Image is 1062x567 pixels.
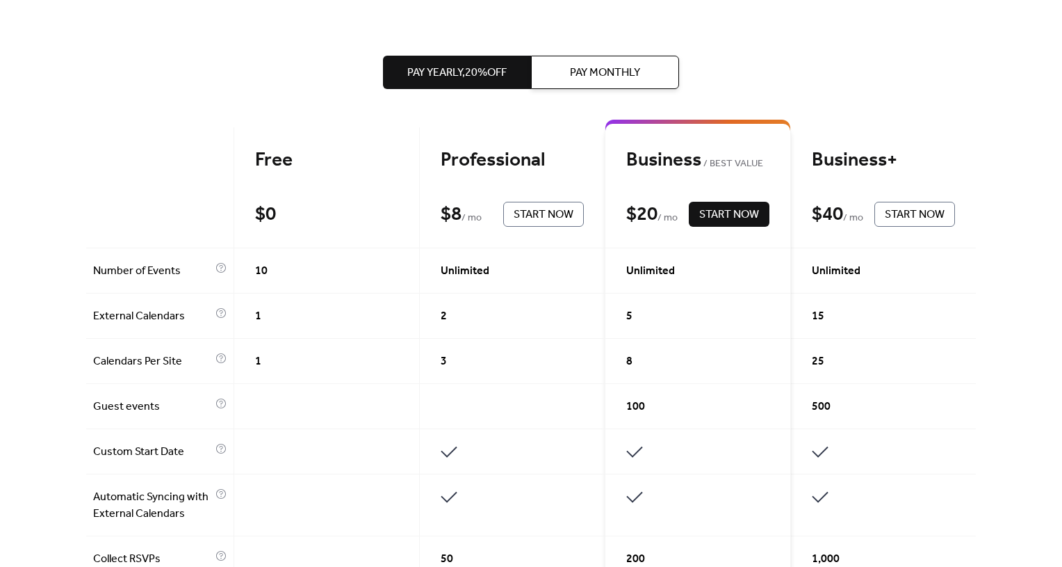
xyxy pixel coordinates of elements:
[626,263,675,280] span: Unlimited
[626,202,657,227] div: $ 20
[441,263,489,280] span: Unlimited
[93,489,212,522] span: Automatic Syncing with External Calendars
[812,263,860,280] span: Unlimited
[812,308,824,325] span: 15
[812,148,955,173] div: Business+
[689,202,769,227] button: Start Now
[626,399,645,415] span: 100
[441,353,447,370] span: 3
[255,353,261,370] span: 1
[407,65,507,81] span: Pay Yearly, 20% off
[874,202,955,227] button: Start Now
[503,202,584,227] button: Start Now
[441,148,584,173] div: Professional
[93,263,212,280] span: Number of Events
[514,207,573,223] span: Start Now
[93,353,212,370] span: Calendars Per Site
[441,308,447,325] span: 2
[843,210,863,227] span: / mo
[531,56,679,89] button: Pay Monthly
[812,399,831,415] span: 500
[812,202,843,227] div: $ 40
[255,202,276,227] div: $ 0
[570,65,640,81] span: Pay Monthly
[255,308,261,325] span: 1
[93,444,212,461] span: Custom Start Date
[626,308,632,325] span: 5
[93,308,212,325] span: External Calendars
[93,399,212,415] span: Guest events
[255,263,268,280] span: 10
[812,353,824,370] span: 25
[441,202,461,227] div: $ 8
[885,207,945,223] span: Start Now
[701,156,763,173] span: BEST VALUE
[383,56,531,89] button: Pay Yearly,20%off
[626,148,769,173] div: Business
[699,207,759,223] span: Start Now
[461,210,482,227] span: / mo
[255,148,398,173] div: Free
[657,210,678,227] span: / mo
[626,353,632,370] span: 8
